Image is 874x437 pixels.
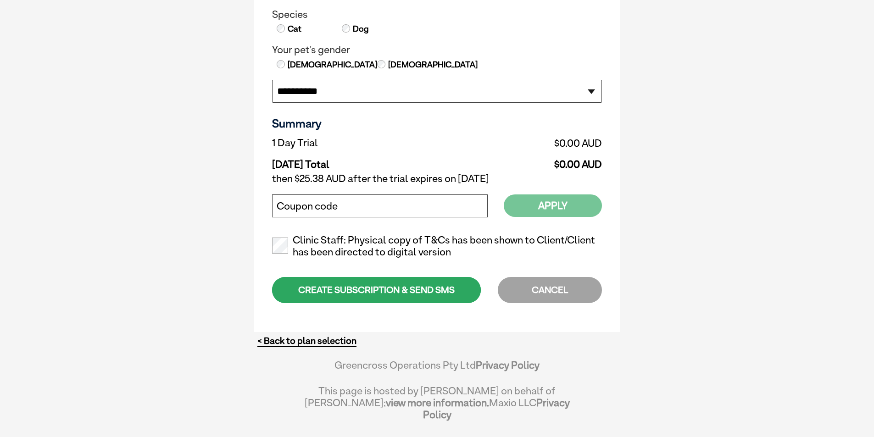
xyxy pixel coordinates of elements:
button: Apply [504,194,602,217]
legend: Your pet's gender [272,44,602,56]
a: Privacy Policy [423,397,570,420]
legend: Species [272,9,602,21]
div: Greencross Operations Pty Ltd [304,359,570,380]
td: then $25.38 AUD after the trial expires on [DATE] [272,171,602,187]
td: $0.00 AUD [451,151,602,171]
div: CREATE SUBSCRIPTION & SEND SMS [272,277,481,303]
td: 1 Day Trial [272,135,451,151]
a: view more information. [386,397,489,409]
input: Clinic Staff: Physical copy of T&Cs has been shown to Client/Client has been directed to digital ... [272,238,288,254]
a: < Back to plan selection [257,335,356,347]
label: Clinic Staff: Physical copy of T&Cs has been shown to Client/Client has been directed to digital ... [272,234,602,258]
td: $0.00 AUD [451,135,602,151]
div: This page is hosted by [PERSON_NAME] on behalf of [PERSON_NAME]; Maxio LLC [304,380,570,420]
a: Privacy Policy [476,359,540,371]
label: Coupon code [277,200,338,212]
h3: Summary [272,116,602,130]
td: [DATE] Total [272,151,451,171]
div: CANCEL [498,277,602,303]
